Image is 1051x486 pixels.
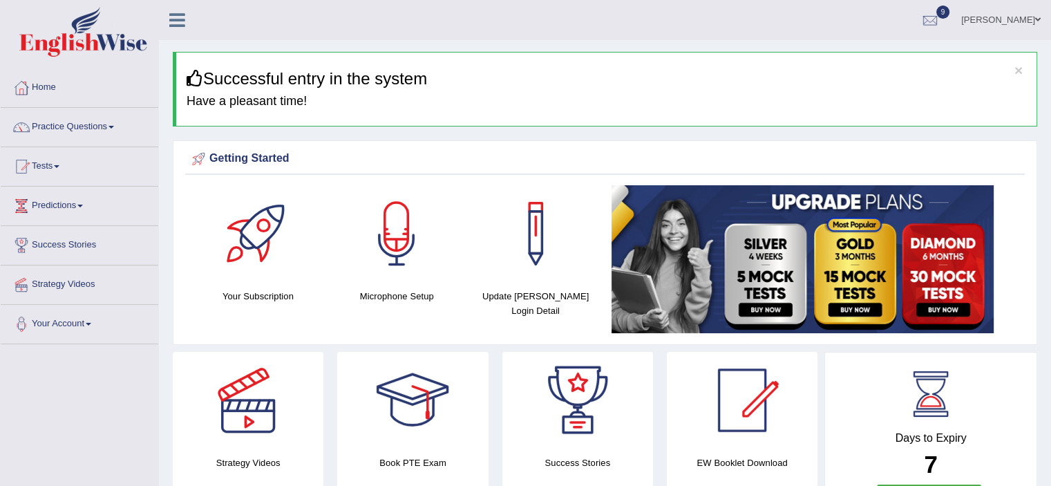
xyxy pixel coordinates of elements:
[1,147,158,182] a: Tests
[187,70,1026,88] h3: Successful entry in the system
[189,149,1021,169] div: Getting Started
[502,456,653,470] h4: Success Stories
[1,108,158,142] a: Practice Questions
[612,185,994,333] img: small5.jpg
[1,226,158,261] a: Success Stories
[936,6,950,19] span: 9
[473,289,598,318] h4: Update [PERSON_NAME] Login Detail
[334,289,460,303] h4: Microphone Setup
[187,95,1026,109] h4: Have a pleasant time!
[1,305,158,339] a: Your Account
[1,68,158,103] a: Home
[173,456,323,470] h4: Strategy Videos
[840,432,1021,445] h4: Days to Expiry
[337,456,488,470] h4: Book PTE Exam
[667,456,817,470] h4: EW Booklet Download
[924,451,937,478] b: 7
[1014,63,1023,77] button: ×
[1,265,158,300] a: Strategy Videos
[196,289,321,303] h4: Your Subscription
[1,187,158,221] a: Predictions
